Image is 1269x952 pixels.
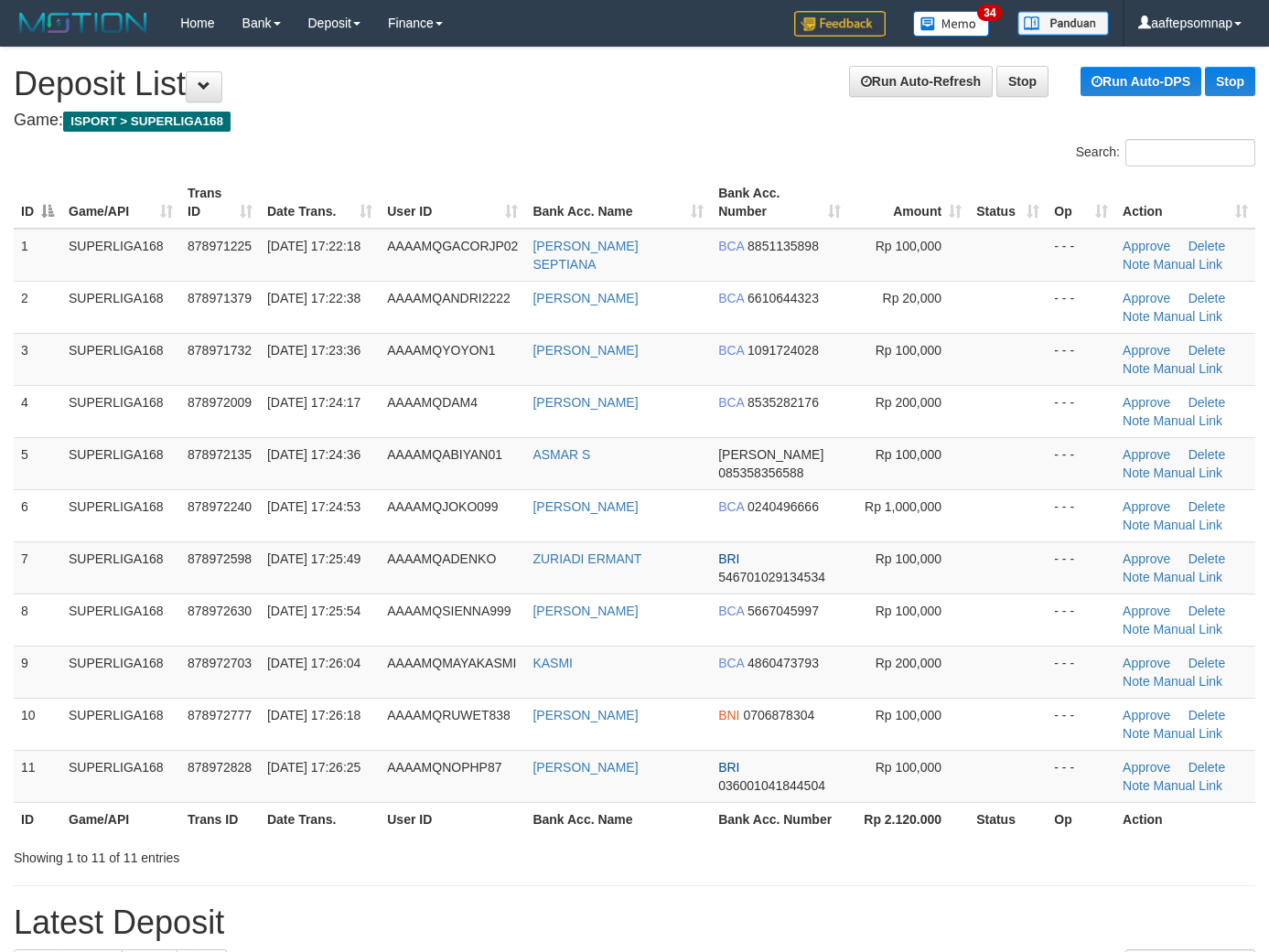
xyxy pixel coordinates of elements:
a: Approve [1123,239,1170,253]
th: User ID: activate to sort column ascending [380,176,525,229]
td: SUPERLIGA168 [61,698,180,750]
img: Button%20Memo.svg [913,11,990,37]
span: Rp 100,000 [876,343,941,358]
span: Rp 200,000 [876,395,941,410]
a: [PERSON_NAME] [532,604,638,618]
a: Delete [1188,604,1225,618]
span: Copy 036001041844504 to clipboard [718,778,825,793]
a: [PERSON_NAME] [532,708,638,722]
td: 4 [14,385,61,437]
a: Delete [1188,447,1225,462]
span: Copy 4860473793 to clipboard [747,656,819,670]
span: 878971379 [188,291,252,305]
a: ASMAR S [532,447,590,462]
span: BCA [718,395,744,410]
a: Note [1123,726,1150,741]
th: ID [14,802,61,836]
td: SUPERLIGA168 [61,489,180,541]
td: SUPERLIGA168 [61,541,180,594]
a: Manual Link [1154,518,1223,532]
a: Run Auto-Refresh [849,66,993,97]
span: AAAAMQNOPHP87 [387,760,501,775]
a: Stop [1205,67,1255,96]
span: BCA [718,656,744,670]
a: [PERSON_NAME] [532,343,638,358]
div: Showing 1 to 11 of 11 entries [14,841,515,867]
td: 11 [14,750,61,802]
span: AAAAMQDAM4 [387,395,478,410]
span: 878972777 [188,708,252,722]
a: Delete [1188,395,1225,410]
td: SUPERLIGA168 [61,646,180,698]
td: - - - [1047,541,1115,594]
th: Action [1115,802,1255,836]
td: SUPERLIGA168 [61,281,180,333]
td: - - - [1047,646,1115,698]
th: Game/API [61,802,180,836]
td: - - - [1047,489,1115,541]
a: Manual Link [1154,570,1223,584]
td: 6 [14,489,61,541]
a: [PERSON_NAME] [532,395,638,410]
a: Approve [1123,656,1170,670]
a: Approve [1123,760,1170,775]
td: - - - [1047,437,1115,489]
a: Delete [1188,343,1225,358]
td: 2 [14,281,61,333]
span: 878972703 [188,656,252,670]
th: Date Trans. [260,802,380,836]
a: Approve [1123,499,1170,514]
td: - - - [1047,281,1115,333]
a: Delete [1188,291,1225,305]
th: User ID [380,802,525,836]
span: AAAAMQADENKO [387,551,496,566]
span: Rp 200,000 [876,656,941,670]
th: Bank Acc. Number [711,802,848,836]
a: Approve [1123,343,1170,358]
span: Copy 8851135898 to clipboard [747,239,819,253]
a: Approve [1123,604,1170,618]
span: [DATE] 17:22:18 [267,239,360,253]
th: Trans ID: activate to sort column ascending [180,176,260,229]
span: Rp 20,000 [883,291,942,305]
span: 34 [977,5,1002,21]
a: Manual Link [1154,778,1223,793]
a: Delete [1188,239,1225,253]
span: BCA [718,604,744,618]
td: - - - [1047,698,1115,750]
a: Approve [1123,708,1170,722]
th: Op [1047,802,1115,836]
span: AAAAMQJOKO099 [387,499,498,514]
td: SUPERLIGA168 [61,750,180,802]
td: SUPERLIGA168 [61,229,180,282]
span: Rp 100,000 [876,708,941,722]
a: Stop [996,66,1049,97]
h4: Game: [14,112,1255,130]
span: BRI [718,551,739,566]
a: [PERSON_NAME] [532,291,638,305]
span: [PERSON_NAME] [718,447,823,462]
a: Note [1123,361,1150,376]
a: ZURIADI ERMANT [532,551,641,566]
img: panduan.png [1017,11,1109,36]
span: [DATE] 17:22:38 [267,291,360,305]
th: Rp 2.120.000 [848,802,969,836]
span: [DATE] 17:25:49 [267,551,360,566]
span: 878972598 [188,551,252,566]
span: Copy 085358356588 to clipboard [718,465,803,480]
a: Delete [1188,760,1225,775]
a: Manual Link [1154,622,1223,636]
a: Note [1123,674,1150,689]
a: Note [1123,570,1150,584]
span: Copy 1091724028 to clipboard [747,343,819,358]
img: MOTION_logo.png [14,9,153,37]
td: 1 [14,229,61,282]
span: Rp 100,000 [876,239,941,253]
span: Copy 5667045997 to clipboard [747,604,819,618]
td: - - - [1047,229,1115,282]
td: SUPERLIGA168 [61,385,180,437]
span: 878972240 [188,499,252,514]
img: Feedback.jpg [794,11,886,37]
span: AAAAMQANDRI2222 [387,291,511,305]
a: [PERSON_NAME] SEPTIANA [532,239,638,272]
